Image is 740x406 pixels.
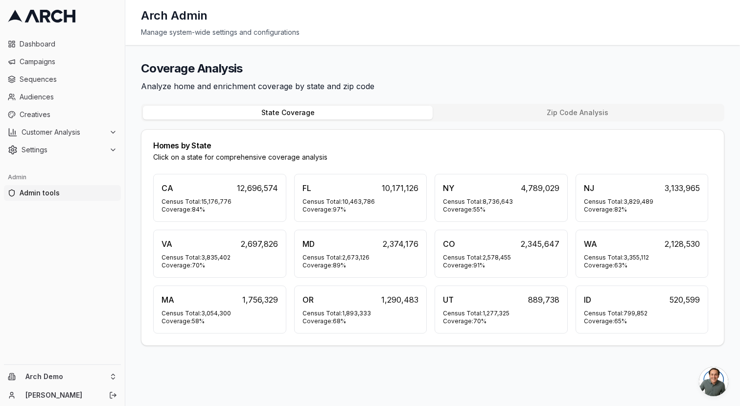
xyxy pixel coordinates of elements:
span: NY [443,182,454,194]
span: 12,696,574 [237,182,278,194]
span: ID [584,294,591,306]
div: Coverage: 70 % [443,317,559,325]
div: Coverage: 84 % [162,206,278,214]
div: Coverage: 65 % [584,317,700,325]
div: Census Total: 2,578,455 [443,254,559,262]
span: Creatives [20,110,117,119]
a: Dashboard [4,36,121,52]
span: Sequences [20,74,117,84]
a: Sequences [4,72,121,87]
span: MD [302,238,315,250]
button: State Coverage [143,106,433,119]
div: Census Total: 2,673,126 [302,254,419,262]
div: Coverage: 63 % [584,262,700,269]
div: Census Total: 3,829,489 [584,198,700,206]
div: Census Total: 3,835,402 [162,254,278,262]
span: Customer Analysis [22,127,105,137]
button: Log out [106,388,120,402]
span: 520,599 [670,294,700,306]
span: Settings [22,145,105,155]
span: 2,374,176 [383,238,418,250]
div: Census Total: 799,852 [584,310,700,317]
a: Admin tools [4,185,121,201]
span: 4,789,029 [521,182,559,194]
span: FL [302,182,311,194]
span: MA [162,294,174,306]
p: Click on a state for comprehensive coverage analysis [153,152,712,162]
div: Census Total: 3,054,300 [162,310,278,317]
span: 1,290,483 [381,294,418,306]
span: 1,756,329 [242,294,278,306]
span: Audiences [20,92,117,102]
a: Open chat [699,367,728,396]
button: Settings [4,142,121,158]
div: Coverage: 91 % [443,262,559,269]
div: Census Total: 10,463,786 [302,198,419,206]
a: Creatives [4,107,121,122]
span: 3,133,965 [665,182,700,194]
span: 10,171,126 [382,182,418,194]
div: Coverage: 89 % [302,262,419,269]
h1: Coverage Analysis [141,61,724,76]
span: UT [443,294,454,306]
button: Arch Demo [4,369,121,384]
span: Admin tools [20,188,117,198]
div: Admin [4,169,121,185]
span: VA [162,238,172,250]
span: 2,128,530 [665,238,700,250]
span: 889,738 [528,294,559,306]
div: Coverage: 97 % [302,206,419,214]
span: 2,697,826 [241,238,278,250]
div: Coverage: 55 % [443,206,559,214]
span: NJ [584,182,594,194]
div: Manage system-wide settings and configurations [141,27,724,37]
span: WA [584,238,597,250]
span: OR [302,294,314,306]
a: Campaigns [4,54,121,70]
div: Coverage: 68 % [302,317,419,325]
a: [PERSON_NAME] [25,390,98,400]
button: Zip Code Analysis [433,106,722,119]
button: Customer Analysis [4,124,121,140]
div: Coverage: 70 % [162,262,278,269]
div: Census Total: 1,277,325 [443,310,559,317]
span: Campaigns [20,57,117,67]
span: 2,345,647 [521,238,559,250]
div: Census Total: 1,893,333 [302,310,419,317]
span: CO [443,238,455,250]
p: Analyze home and enrichment coverage by state and zip code [141,80,724,92]
div: Coverage: 82 % [584,206,700,214]
div: Census Total: 3,355,112 [584,254,700,262]
div: Census Total: 8,736,643 [443,198,559,206]
span: CA [162,182,173,194]
div: Coverage: 58 % [162,317,278,325]
a: Audiences [4,89,121,105]
span: Arch Demo [25,372,105,381]
div: Census Total: 15,176,776 [162,198,278,206]
span: Dashboard [20,39,117,49]
div: Homes by State [153,142,712,149]
h1: Arch Admin [141,8,208,24]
